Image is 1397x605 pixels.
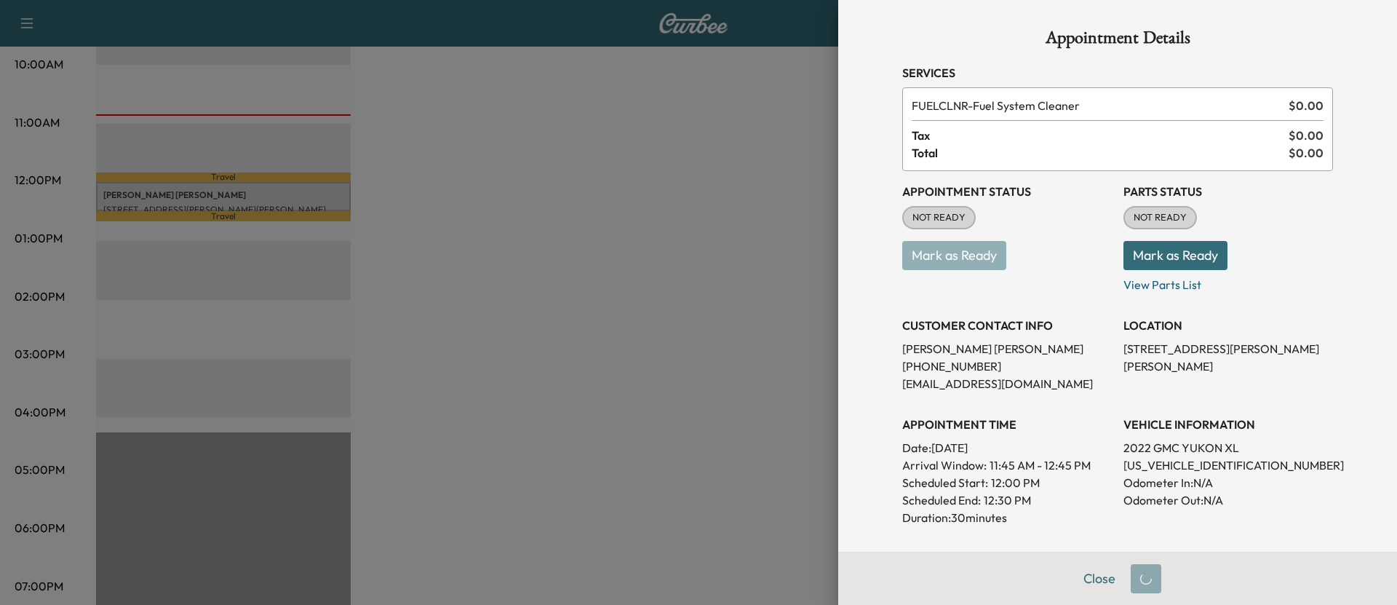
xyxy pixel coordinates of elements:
h3: History [902,550,1112,567]
h3: VEHICLE INFORMATION [1123,416,1333,433]
h3: Appointment Status [902,183,1112,200]
h3: CONTACT CUSTOMER [1123,550,1333,567]
span: 11:45 AM - 12:45 PM [990,456,1091,474]
span: Fuel System Cleaner [912,97,1283,114]
p: Duration: 30 minutes [902,509,1112,526]
p: [PERSON_NAME] [PERSON_NAME] [902,340,1112,357]
span: Total [912,144,1289,162]
h1: Appointment Details [902,29,1333,52]
span: $ 0.00 [1289,144,1324,162]
p: 12:30 PM [984,491,1031,509]
p: [US_VEHICLE_IDENTIFICATION_NUMBER] [1123,456,1333,474]
span: Tax [912,127,1289,144]
p: Odometer Out: N/A [1123,491,1333,509]
p: View Parts List [1123,270,1333,293]
p: [EMAIL_ADDRESS][DOMAIN_NAME] [902,375,1112,392]
p: Date: [DATE] [902,439,1112,456]
p: Arrival Window: [902,456,1112,474]
span: $ 0.00 [1289,97,1324,114]
span: NOT READY [904,210,974,225]
button: Close [1074,564,1125,593]
h3: Parts Status [1123,183,1333,200]
p: [PHONE_NUMBER] [902,357,1112,375]
h3: APPOINTMENT TIME [902,416,1112,433]
p: 2022 GMC YUKON XL [1123,439,1333,456]
p: Scheduled End: [902,491,981,509]
p: 12:00 PM [991,474,1040,491]
p: Odometer In: N/A [1123,474,1333,491]
h3: CUSTOMER CONTACT INFO [902,317,1112,334]
p: Scheduled Start: [902,474,988,491]
p: [STREET_ADDRESS][PERSON_NAME][PERSON_NAME] [1123,340,1333,375]
h3: LOCATION [1123,317,1333,334]
span: $ 0.00 [1289,127,1324,144]
button: Mark as Ready [1123,241,1227,270]
h3: Services [902,64,1333,82]
span: NOT READY [1125,210,1195,225]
